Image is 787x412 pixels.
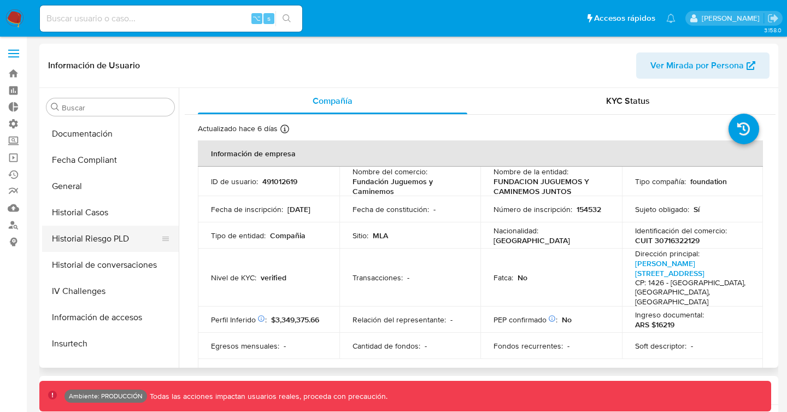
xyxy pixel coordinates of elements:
[635,226,727,236] p: Identificación del comercio :
[562,315,572,325] p: No
[285,367,287,377] p: -
[407,273,409,282] p: -
[271,314,319,325] span: $3,349,375.66
[577,204,601,214] p: 154532
[284,341,286,351] p: -
[635,258,704,279] a: [PERSON_NAME][STREET_ADDRESS]
[62,103,170,113] input: Buscar
[211,204,283,214] p: Fecha de inscripción :
[635,320,674,329] p: ARS $16219
[69,394,143,398] p: Ambiente: PRODUCCIÓN
[40,11,302,26] input: Buscar usuario o caso...
[211,176,258,186] p: ID de usuario :
[287,204,310,214] p: [DATE]
[518,273,527,282] p: No
[702,13,763,23] p: juan.jsosa@mercadolibre.com.co
[353,315,446,325] p: Relación del representante :
[450,315,453,325] p: -
[353,341,420,351] p: Cantidad de fondos :
[42,199,179,226] button: Historial Casos
[433,204,436,214] p: -
[425,341,427,351] p: -
[494,236,570,245] p: [GEOGRAPHIC_DATA]
[313,95,353,107] span: Compañía
[147,391,387,402] p: Todas las acciones impactan usuarios reales, proceda con precaución.
[494,204,572,214] p: Número de inscripción :
[353,204,429,214] p: Fecha de constitución :
[211,367,281,377] p: Ingresos mensuales :
[494,226,538,236] p: Nacionalidad :
[42,147,179,173] button: Fecha Compliant
[636,52,770,79] button: Ver Mirada por Persona
[42,304,179,331] button: Información de accesos
[42,357,179,383] button: Inversiones
[353,273,403,282] p: Transacciones :
[690,176,727,186] p: foundation
[635,236,700,245] p: CUIT 30716322129
[51,103,60,111] button: Buscar
[635,176,686,186] p: Tipo compañía :
[567,341,569,351] p: -
[494,273,513,282] p: Fatca :
[262,176,297,186] p: 491012619
[42,331,179,357] button: Insurtech
[42,173,179,199] button: General
[252,13,261,23] span: ⌥
[494,341,563,351] p: Fondos recurrentes :
[198,123,278,134] p: Actualizado hace 6 días
[606,95,650,107] span: KYC Status
[767,13,779,24] a: Salir
[635,249,700,258] p: Dirección principal :
[691,341,693,351] p: -
[594,13,655,24] span: Accesos rápidos
[635,204,689,214] p: Sujeto obligado :
[211,273,256,282] p: Nivel de KYC :
[42,226,170,252] button: Historial Riesgo PLD
[373,231,388,240] p: MLA
[353,176,463,196] p: Fundación Juguemos y Caminemos
[494,315,557,325] p: PEP confirmado :
[275,11,298,26] button: search-icon
[48,60,140,71] h1: Información de Usuario
[635,310,704,320] p: Ingreso documental :
[261,273,286,282] p: verified
[270,231,306,240] p: Compañia
[267,13,271,23] span: s
[211,315,267,325] p: Perfil Inferido :
[198,140,763,167] th: Información de empresa
[42,278,179,304] button: IV Challenges
[353,167,427,176] p: Nombre del comercio :
[211,231,266,240] p: Tipo de entidad :
[494,176,604,196] p: FUNDACION JUGUEMOS Y CAMINEMOS JUNTOS
[635,341,686,351] p: Soft descriptor :
[666,14,676,23] a: Notificaciones
[650,52,744,79] span: Ver Mirada por Persona
[211,341,279,351] p: Egresos mensuales :
[42,121,179,147] button: Documentación
[635,278,746,307] h4: CP: 1426 - [GEOGRAPHIC_DATA], [GEOGRAPHIC_DATA], [GEOGRAPHIC_DATA]
[694,204,700,214] p: Sí
[353,231,368,240] p: Sitio :
[494,167,568,176] p: Nombre de la entidad :
[42,252,179,278] button: Historial de conversaciones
